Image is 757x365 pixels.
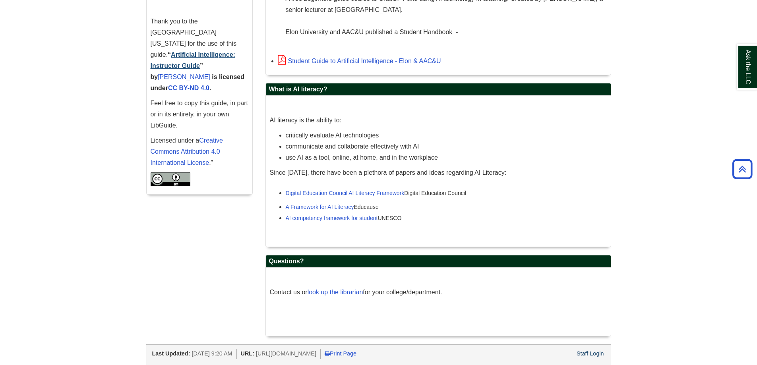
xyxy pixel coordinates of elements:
[151,135,248,168] p: Licensed under a .”
[286,204,354,210] a: A Framework for AI Literacy
[270,115,607,126] p: AI literacy is the ability to:
[192,350,232,357] span: [DATE] 9:20 AM
[266,255,611,268] h2: Questions?
[730,164,755,174] a: Back to Top
[325,350,356,357] a: Print Page
[270,287,607,298] p: Contact us or for your college/department.
[308,289,363,295] a: look up the librarian
[286,215,378,221] a: AI competency framework for student
[151,137,223,166] a: Creative Commons Attribution 4.0 International License
[325,351,330,356] i: Print Page
[286,204,379,210] span: Educause
[286,141,607,152] li: communicate and collaborate effectively with AI
[151,16,248,94] p: Thank you to the [GEOGRAPHIC_DATA][US_STATE] for the use of this guide.
[286,27,607,38] div: Elon University and AAC&U published a Student Handbook -
[151,98,248,131] p: Feel free to copy this guide, in part or in its entirety, in your own LibGuide.
[286,190,405,196] a: Digital Education Council AI Literacy Framework
[286,190,466,196] span: Digital Education Council
[168,85,209,91] a: CC BY-ND 4.0
[286,152,607,163] li: use AI as a tool, online, at home, and in the workplace
[286,215,402,221] span: UNESCO
[152,350,190,357] span: Last Updated:
[270,167,607,178] p: Since [DATE], there have been a plethora of papers and ideas regarding AI Literacy:
[278,58,441,64] a: Student Guide to Artificial Intelligence - Elon & AAC&U
[241,350,254,357] span: URL:
[286,130,607,141] li: critically evaluate AI technologies
[151,51,235,80] strong: “ ” by
[256,350,316,357] span: [URL][DOMAIN_NAME]
[151,51,235,69] a: Artificial Intelligence: Instructor Guide
[577,350,604,357] a: Staff Login
[158,73,210,80] a: [PERSON_NAME]
[266,83,611,96] h2: What is AI literacy?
